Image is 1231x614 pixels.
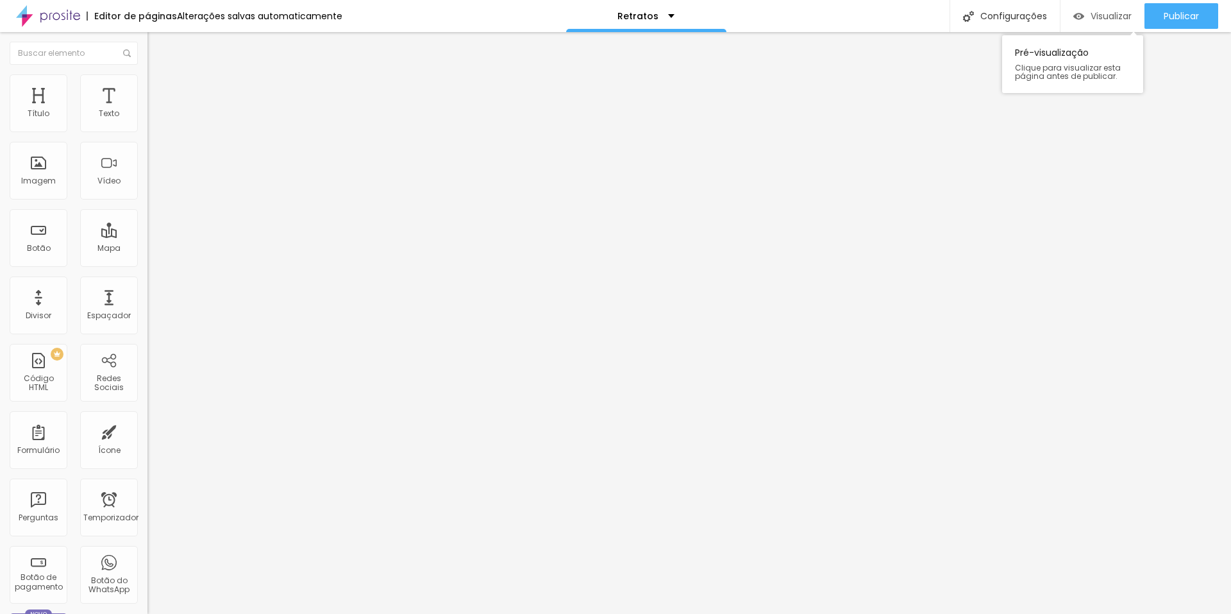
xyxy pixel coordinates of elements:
font: Vídeo [97,175,121,186]
img: Ícone [123,49,131,57]
font: Editor de páginas [94,10,177,22]
font: Texto [99,108,119,119]
font: Imagem [21,175,56,186]
font: Mapa [97,243,121,253]
font: Código HTML [24,373,54,393]
button: Visualizar [1060,3,1144,29]
font: Botão do WhatsApp [88,575,130,595]
font: Ícone [98,445,121,456]
font: Espaçador [87,310,131,321]
font: Publicar [1164,10,1199,22]
font: Botão [27,243,51,253]
font: Alterações salvas automaticamente [177,10,342,22]
font: Divisor [26,310,51,321]
button: Publicar [1144,3,1218,29]
font: Perguntas [19,512,58,523]
font: Redes Sociais [94,373,124,393]
font: Configurações [980,10,1047,22]
font: Pré-visualização [1015,46,1089,59]
font: Formulário [17,445,60,456]
font: Botão de pagamento [15,572,63,592]
font: Clique para visualizar esta página antes de publicar. [1015,62,1121,81]
font: Título [28,108,49,119]
input: Buscar elemento [10,42,138,65]
font: Retratos [617,10,658,22]
font: Visualizar [1091,10,1132,22]
img: Ícone [963,11,974,22]
img: view-1.svg [1073,11,1084,22]
font: Temporizador [83,512,138,523]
